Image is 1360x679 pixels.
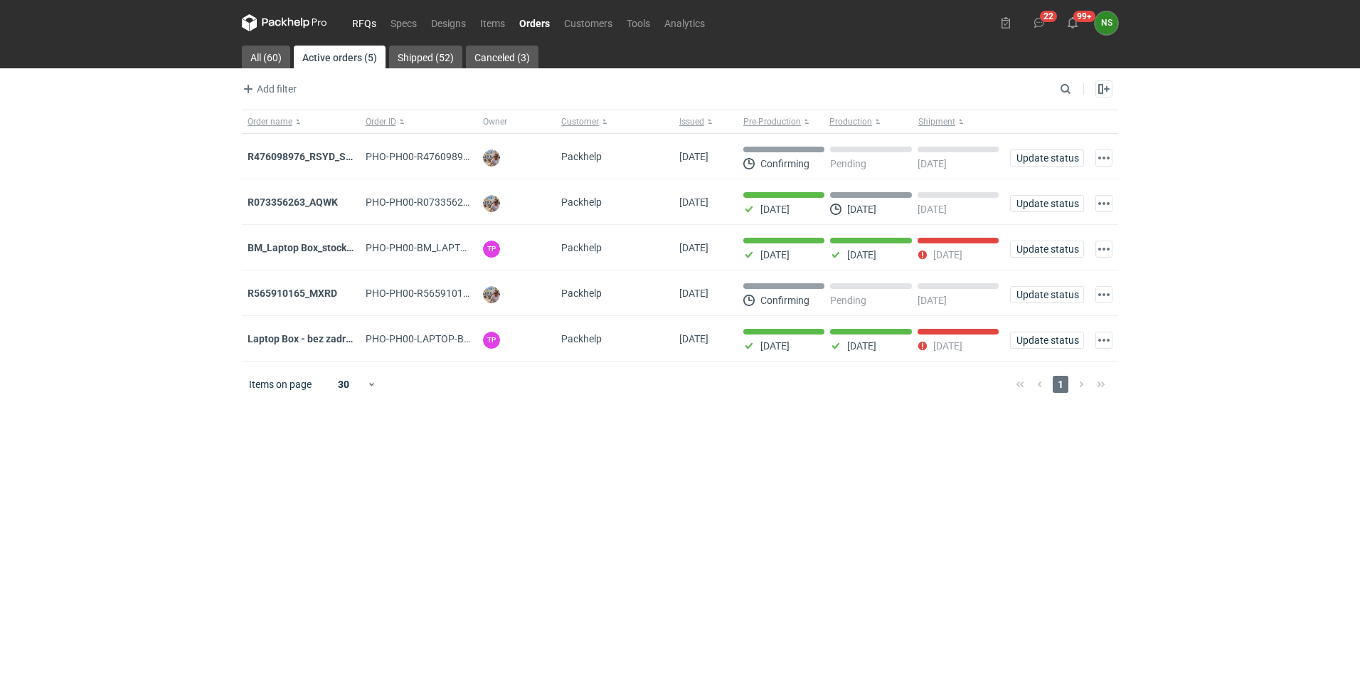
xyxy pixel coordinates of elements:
[1095,195,1112,212] button: Actions
[512,14,557,31] a: Orders
[248,116,292,127] span: Order name
[557,14,620,31] a: Customers
[483,286,500,303] img: Michał Palasek
[933,249,962,260] p: [DATE]
[1095,11,1118,35] button: NS
[679,288,708,299] span: 11/09/2025
[830,158,866,169] p: Pending
[466,46,538,68] a: Canceled (3)
[679,116,704,127] span: Issued
[556,110,674,133] button: Customer
[249,377,312,391] span: Items on page
[915,110,1004,133] button: Shipment
[1010,195,1084,212] button: Update status
[760,158,809,169] p: Confirming
[738,110,827,133] button: Pre-Production
[389,46,462,68] a: Shipped (52)
[1010,332,1084,349] button: Update status
[918,116,955,127] span: Shipment
[830,295,866,306] p: Pending
[760,340,790,352] p: [DATE]
[424,14,473,31] a: Designs
[1095,286,1112,303] button: Actions
[561,196,602,208] span: Packhelp
[366,333,599,344] span: PHO-PH00-LAPTOP-BOX---BEZ-ZADRUKU---STOCK-3
[679,242,708,253] span: 22/09/2025
[240,80,297,98] span: Add filter
[483,195,500,212] img: Michał Palasek
[760,295,809,306] p: Confirming
[674,110,738,133] button: Issued
[483,332,500,349] figcaption: TP
[239,80,297,98] button: Add filter
[918,158,947,169] p: [DATE]
[1095,149,1112,167] button: Actions
[321,374,367,394] div: 30
[620,14,657,31] a: Tools
[1061,11,1084,34] button: 99+
[847,249,876,260] p: [DATE]
[679,333,708,344] span: 04/09/2025
[366,196,507,208] span: PHO-PH00-R073356263_AQWK
[248,151,365,162] a: R476098976_RSYD_SXBU
[657,14,712,31] a: Analytics
[561,242,602,253] span: Packhelp
[1095,332,1112,349] button: Actions
[1016,290,1078,300] span: Update status
[248,333,403,344] a: Laptop Box - bez zadruku - stock 3
[1057,80,1103,98] input: Search
[366,151,532,162] span: PHO-PH00-R476098976_RSYD_SXBU
[561,288,602,299] span: Packhelp
[827,110,915,133] button: Production
[242,14,327,31] svg: Packhelp Pro
[1053,376,1068,393] span: 1
[561,116,599,127] span: Customer
[1016,244,1078,254] span: Update status
[366,242,548,253] span: PHO-PH00-BM_LAPTOP-BOX_STOCK_06
[561,151,602,162] span: Packhelp
[1016,335,1078,345] span: Update status
[760,249,790,260] p: [DATE]
[1016,153,1078,163] span: Update status
[248,242,362,253] a: BM_Laptop Box_stock_06
[847,204,876,215] p: [DATE]
[483,149,500,167] img: Michał Palasek
[829,116,872,127] span: Production
[561,333,602,344] span: Packhelp
[345,14,383,31] a: RFQs
[360,110,478,133] button: Order ID
[679,151,708,162] span: 06/10/2025
[483,241,500,258] figcaption: TP
[1016,199,1078,209] span: Update status
[294,46,386,68] a: Active orders (5)
[1095,11,1118,35] div: Natalia Stępak
[366,288,506,299] span: PHO-PH00-R565910165_MXRD
[1028,11,1051,34] button: 22
[248,288,337,299] a: R565910165_MXRD
[918,295,947,306] p: [DATE]
[918,204,947,215] p: [DATE]
[248,196,338,208] a: R073356263_AQWK
[242,110,360,133] button: Order name
[473,14,512,31] a: Items
[760,204,790,215] p: [DATE]
[743,116,801,127] span: Pre-Production
[366,116,396,127] span: Order ID
[1095,241,1112,258] button: Actions
[242,46,290,68] a: All (60)
[847,340,876,352] p: [DATE]
[383,14,424,31] a: Specs
[679,196,708,208] span: 25/09/2025
[483,116,507,127] span: Owner
[1010,286,1084,303] button: Update status
[933,340,962,352] p: [DATE]
[1010,149,1084,167] button: Update status
[1010,241,1084,258] button: Update status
